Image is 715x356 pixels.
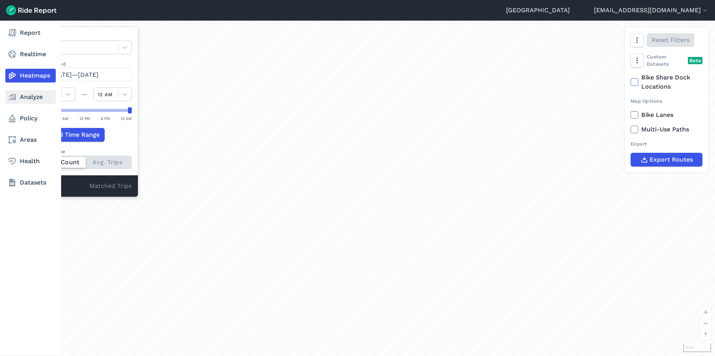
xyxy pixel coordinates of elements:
[631,53,702,68] div: Custom Datasets
[631,125,702,134] label: Multi-Use Paths
[6,5,57,15] img: Ride Report
[37,148,132,155] div: Count Type
[5,69,56,83] a: Heatmaps
[688,57,702,64] div: Beta
[5,176,56,189] a: Datasets
[652,36,689,45] span: Reset Filters
[5,154,56,168] a: Health
[51,130,100,139] span: Add Time Range
[5,133,56,147] a: Areas
[37,60,132,68] label: Data Period
[51,71,99,78] span: [DATE]—[DATE]
[37,181,89,191] div: -
[5,47,56,61] a: Realtime
[631,97,702,105] div: Map Options
[631,153,702,167] button: Export Routes
[5,90,56,104] a: Analyze
[647,33,694,47] button: Reset Filters
[5,26,56,40] a: Report
[75,90,94,99] div: —
[121,115,132,122] div: 12 AM
[594,6,709,15] button: [EMAIL_ADDRESS][DOMAIN_NAME]
[79,115,90,122] div: 12 PM
[650,155,693,164] span: Export Routes
[31,175,138,197] div: Matched Trips
[101,115,110,122] div: 6 PM
[506,6,570,15] a: [GEOGRAPHIC_DATA]
[37,68,132,81] button: [DATE]—[DATE]
[631,140,702,147] div: Export
[5,112,56,125] a: Policy
[59,115,68,122] div: 6 AM
[24,21,715,356] div: loading
[37,128,105,142] button: Add Time Range
[631,73,702,91] label: Bike Share Dock Locations
[631,110,702,120] label: Bike Lanes
[37,33,132,40] label: Data Type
